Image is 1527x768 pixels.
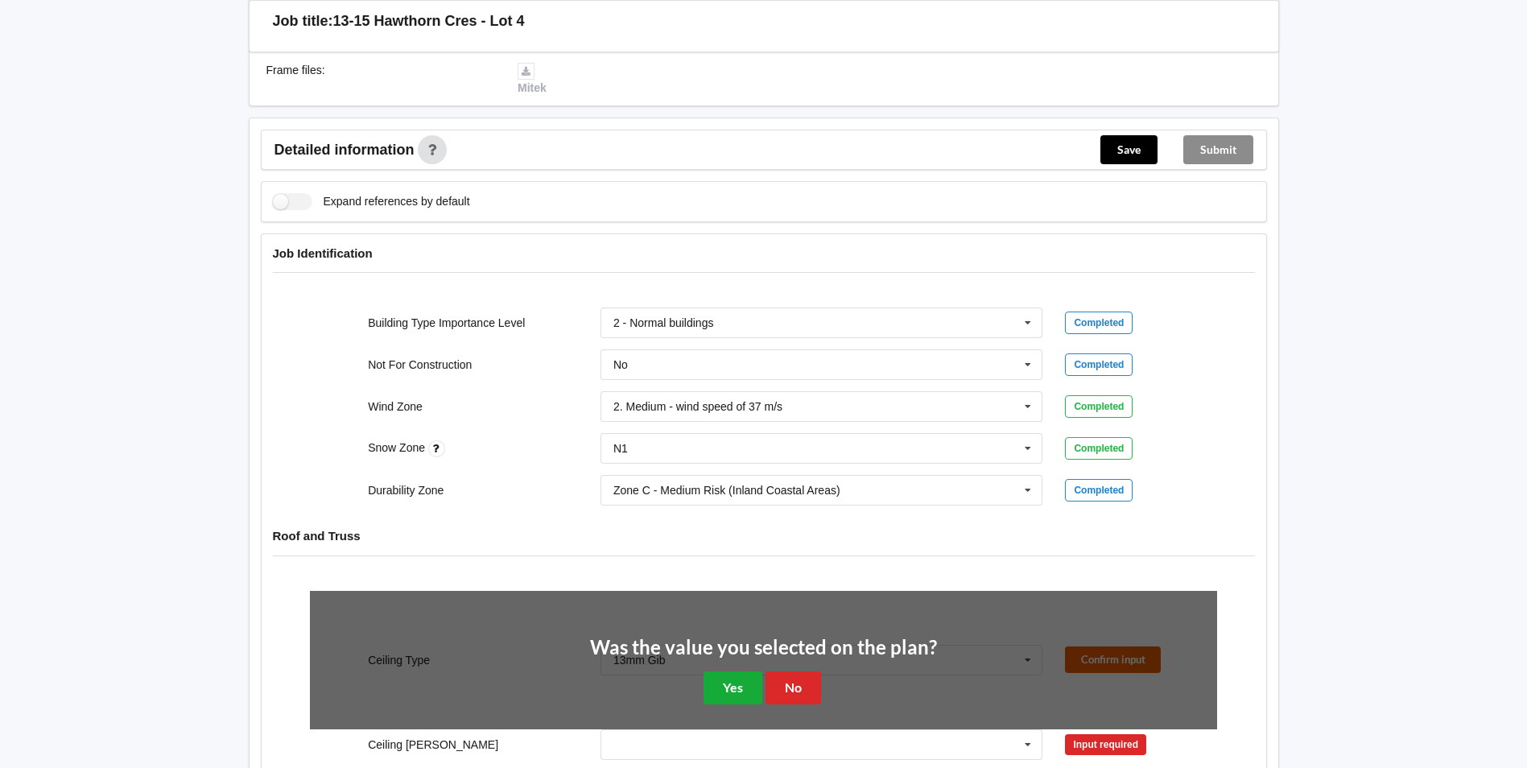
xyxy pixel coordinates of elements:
div: Input required [1065,734,1146,755]
label: Wind Zone [368,400,423,413]
label: Ceiling [PERSON_NAME] [368,738,498,751]
h3: 13-15 Hawthorn Cres - Lot 4 [333,12,525,31]
div: Zone C - Medium Risk (Inland Coastal Areas) [613,485,840,496]
label: Snow Zone [368,441,428,454]
span: Detailed information [274,142,415,157]
button: Yes [704,671,762,704]
div: Frame files : [255,62,507,96]
h4: Job Identification [273,246,1255,261]
a: Mitek [518,64,547,94]
h3: Job title: [273,12,333,31]
div: Completed [1065,312,1133,334]
label: Not For Construction [368,358,472,371]
div: N1 [613,443,628,454]
div: Completed [1065,395,1133,418]
div: Completed [1065,479,1133,502]
label: Expand references by default [273,193,470,210]
button: No [766,671,821,704]
div: 2. Medium - wind speed of 37 m/s [613,401,782,412]
div: No [613,359,628,370]
div: Completed [1065,353,1133,376]
div: Completed [1065,437,1133,460]
button: Save [1100,135,1158,164]
label: Building Type Importance Level [368,316,525,329]
h4: Roof and Truss [273,528,1255,543]
div: 2 - Normal buildings [613,317,714,328]
h2: Was the value you selected on the plan? [590,635,937,660]
label: Durability Zone [368,484,444,497]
